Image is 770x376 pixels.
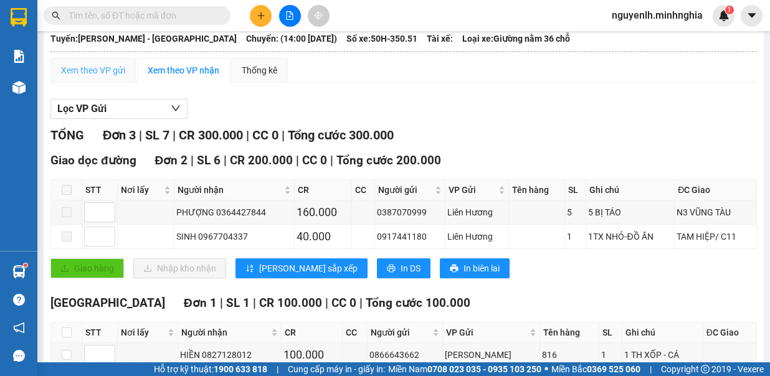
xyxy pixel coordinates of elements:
[6,6,68,68] img: logo.jpg
[178,183,282,197] span: Người nhận
[155,153,188,167] span: Đơn 2
[343,322,368,343] th: CC
[462,32,570,45] span: Loại xe: Giường nằm 36 chỗ
[133,258,226,278] button: downloadNhập kho nhận
[297,204,349,221] div: 160.000
[257,11,265,20] span: plus
[565,180,586,200] th: SL
[246,128,249,143] span: |
[427,364,541,374] strong: 0708 023 035 - 0935 103 250
[105,229,112,237] span: up
[13,350,25,362] span: message
[252,128,278,143] span: CC 0
[176,230,292,243] div: SINH 0967704337
[587,364,640,374] strong: 0369 525 060
[214,364,267,374] strong: 1900 633 818
[105,347,112,355] span: up
[82,322,118,343] th: STT
[624,348,701,362] div: 1 TH XỐP - CÁ
[12,50,26,63] img: solution-icon
[139,128,142,143] span: |
[540,322,599,343] th: Tên hàng
[11,8,27,27] img: logo-vxr
[171,103,181,113] span: down
[12,81,26,94] img: warehouse-icon
[346,32,417,45] span: Số xe: 50H-350.51
[443,343,540,367] td: VP Phan Rí
[295,180,352,200] th: CR
[82,180,118,200] th: STT
[377,205,444,219] div: 0387070999
[296,153,299,167] span: |
[445,225,509,249] td: Liên Hương
[148,63,219,77] div: Xem theo VP nhận
[57,101,107,116] span: Lọc VP Gửi
[105,238,112,245] span: down
[259,261,358,275] span: [PERSON_NAME] sắp xếp
[601,348,620,362] div: 1
[13,322,25,334] span: notification
[388,362,541,376] span: Miền Nam
[50,258,124,278] button: uploadGiao hàng
[446,326,527,339] span: VP Gửi
[181,326,269,339] span: Người nhận
[297,228,349,245] div: 40.000
[101,355,115,364] span: Decrease Value
[12,265,26,278] img: warehouse-icon
[259,296,322,310] span: CR 100.000
[288,362,385,376] span: Cung cấp máy in - giấy in:
[387,264,396,274] span: printer
[230,153,293,167] span: CR 200.000
[282,322,343,343] th: CR
[250,5,272,27] button: plus
[544,367,548,372] span: ⚪️
[378,183,433,197] span: Người gửi
[746,10,758,21] span: caret-down
[366,296,470,310] span: Tổng cước 100.000
[336,153,441,167] span: Tổng cước 200.000
[675,200,757,225] td: N3 VŨNG TÀU
[401,261,421,275] span: In DS
[50,99,188,119] button: Lọc VP Gửi
[101,203,115,212] span: Increase Value
[741,5,763,27] button: caret-down
[101,345,115,355] span: Increase Value
[445,348,538,362] div: [PERSON_NAME]
[675,225,757,249] td: TAM HIỆP/ C11
[371,326,430,339] span: Người gửi
[330,153,333,167] span: |
[314,11,323,20] span: aim
[599,322,622,343] th: SL
[308,5,330,27] button: aim
[72,8,177,24] b: [PERSON_NAME]
[101,212,115,222] span: Decrease Value
[718,10,730,21] img: icon-new-feature
[105,214,112,221] span: down
[542,348,597,362] div: 816
[69,9,216,22] input: Tìm tên, số ĐT hoặc mã đơn
[145,128,169,143] span: SL 7
[331,296,356,310] span: CC 0
[701,365,710,374] span: copyright
[179,128,243,143] span: CR 300.000
[180,348,279,362] div: HIỀN 0827128012
[359,296,363,310] span: |
[6,43,237,59] li: 02523854854
[302,153,327,167] span: CC 0
[622,322,703,343] th: Ghi chú
[197,153,221,167] span: SL 6
[121,183,161,197] span: Nơi lấy
[279,5,301,27] button: file-add
[105,356,112,364] span: down
[675,180,757,200] th: ĐC Giao
[727,6,731,14] span: 1
[551,362,640,376] span: Miền Bắc
[242,63,277,77] div: Thống kê
[283,346,340,364] div: 100.000
[567,230,584,243] div: 1
[285,11,294,20] span: file-add
[352,180,375,200] th: CC
[103,128,136,143] span: Đơn 3
[72,30,82,40] span: environment
[253,296,256,310] span: |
